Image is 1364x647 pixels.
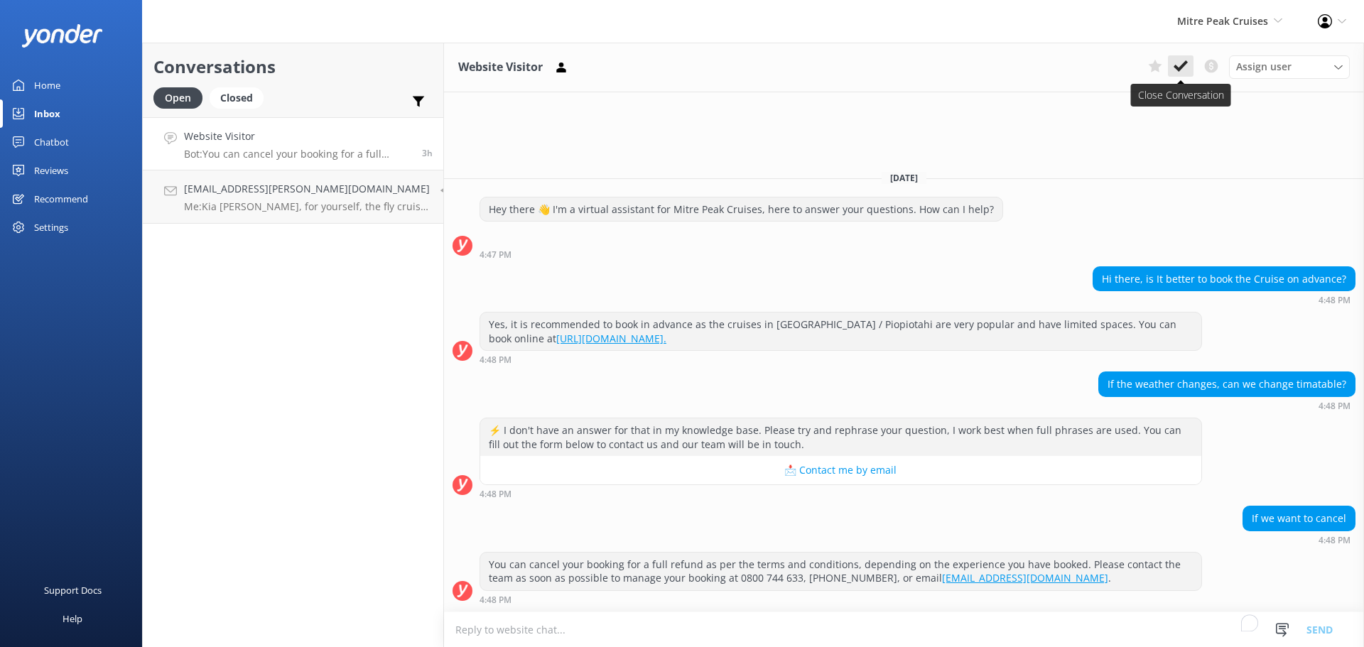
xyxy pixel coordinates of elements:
[1243,535,1355,545] div: Oct 10 2025 04:48pm (UTC +13:00) Pacific/Auckland
[44,576,102,604] div: Support Docs
[480,249,1003,259] div: Oct 10 2025 04:47pm (UTC +13:00) Pacific/Auckland
[153,89,210,105] a: Open
[1229,55,1350,78] div: Assign User
[480,354,1202,364] div: Oct 10 2025 04:48pm (UTC +13:00) Pacific/Auckland
[480,490,511,499] strong: 4:48 PM
[480,596,511,604] strong: 4:48 PM
[34,185,88,213] div: Recommend
[34,71,60,99] div: Home
[210,89,271,105] a: Closed
[210,87,264,109] div: Closed
[444,612,1364,647] textarea: To enrich screen reader interactions, please activate Accessibility in Grammarly extension settings
[556,332,666,345] a: [URL][DOMAIN_NAME].
[882,172,926,184] span: [DATE]
[21,24,103,48] img: yonder-white-logo.png
[480,251,511,259] strong: 4:47 PM
[1098,401,1355,411] div: Oct 10 2025 04:48pm (UTC +13:00) Pacific/Auckland
[480,418,1201,456] div: ⚡ I don't have an answer for that in my knowledge base. Please try and rephrase your question, I ...
[942,571,1108,585] a: [EMAIL_ADDRESS][DOMAIN_NAME]
[480,197,1002,222] div: Hey there 👋 I'm a virtual assistant for Mitre Peak Cruises, here to answer your questions. How ca...
[480,312,1201,350] div: Yes, it is recommended to book in advance as the cruises in [GEOGRAPHIC_DATA] / Piopiotahi are ve...
[153,53,433,80] h2: Conversations
[184,148,411,161] p: Bot: You can cancel your booking for a full refund as per the terms and conditions, depending on ...
[1177,14,1268,28] span: Mitre Peak Cruises
[143,117,443,170] a: Website VisitorBot:You can cancel your booking for a full refund as per the terms and conditions,...
[34,156,68,185] div: Reviews
[1093,267,1355,291] div: Hi there, is It better to book the Cruise on advance?
[480,456,1201,484] button: 📩 Contact me by email
[63,604,82,633] div: Help
[480,594,1202,604] div: Oct 10 2025 04:48pm (UTC +13:00) Pacific/Auckland
[422,147,433,159] span: Oct 10 2025 04:48pm (UTC +13:00) Pacific/Auckland
[1099,372,1355,396] div: If the weather changes, can we change timatable?
[1236,59,1292,75] span: Assign user
[184,181,430,197] h4: [EMAIL_ADDRESS][PERSON_NAME][DOMAIN_NAME]
[1243,506,1355,531] div: If we want to cancel
[1093,295,1355,305] div: Oct 10 2025 04:48pm (UTC +13:00) Pacific/Auckland
[153,87,202,109] div: Open
[143,170,443,224] a: [EMAIL_ADDRESS][PERSON_NAME][DOMAIN_NAME]Me:Kia [PERSON_NAME], for yourself, the fly cruise fly o...
[480,553,1201,590] div: You can cancel your booking for a full refund as per the terms and conditions, depending on the e...
[480,489,1202,499] div: Oct 10 2025 04:48pm (UTC +13:00) Pacific/Auckland
[34,128,69,156] div: Chatbot
[1319,536,1351,545] strong: 4:48 PM
[458,58,543,77] h3: Website Visitor
[1319,402,1351,411] strong: 4:48 PM
[34,99,60,128] div: Inbox
[480,356,511,364] strong: 4:48 PM
[34,213,68,241] div: Settings
[184,129,411,144] h4: Website Visitor
[184,200,430,213] p: Me: Kia [PERSON_NAME], for yourself, the fly cruise fly option would be $644.00nzd and for your p...
[1319,296,1351,305] strong: 4:48 PM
